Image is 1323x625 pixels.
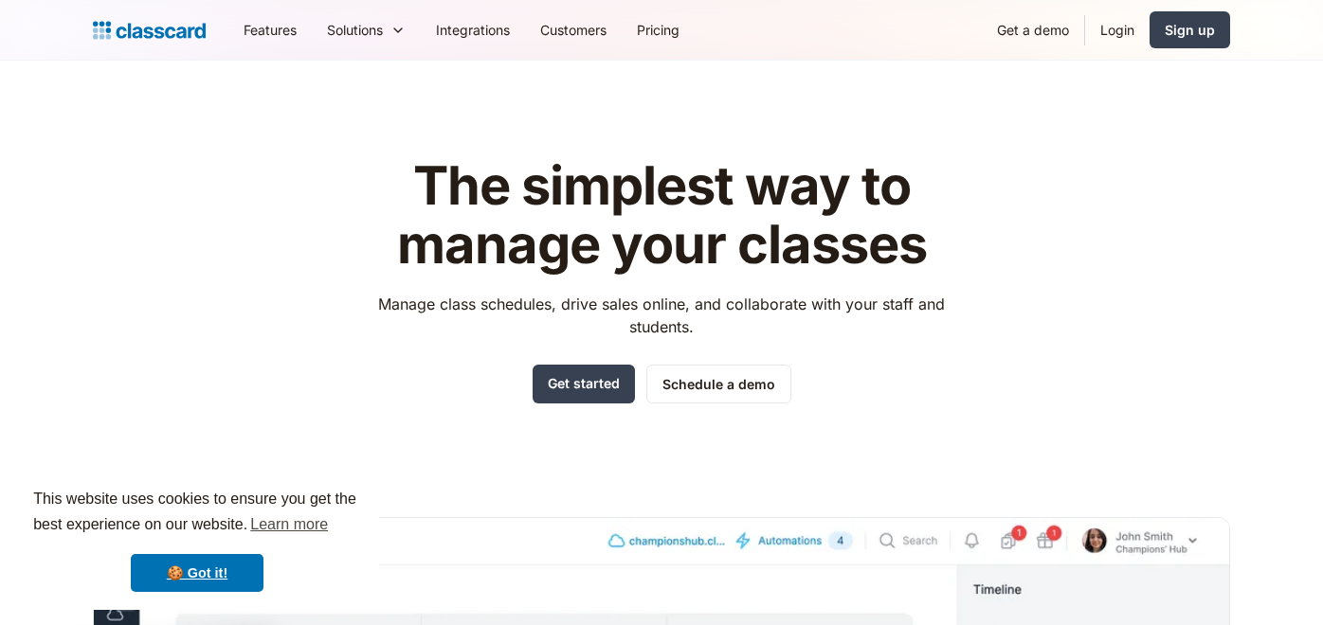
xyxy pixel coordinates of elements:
[361,157,963,274] h1: The simplest way to manage your classes
[421,9,525,51] a: Integrations
[533,365,635,403] a: Get started
[228,9,312,51] a: Features
[93,17,206,44] a: home
[1165,20,1215,40] div: Sign up
[361,293,963,338] p: Manage class schedules, drive sales online, and collaborate with your staff and students.
[646,365,791,403] a: Schedule a demo
[525,9,622,51] a: Customers
[15,470,379,610] div: cookieconsent
[33,488,361,539] span: This website uses cookies to ensure you get the best experience on our website.
[327,20,383,40] div: Solutions
[247,510,331,539] a: learn more about cookies
[1150,11,1230,48] a: Sign up
[982,9,1084,51] a: Get a demo
[312,9,421,51] div: Solutions
[622,9,695,51] a: Pricing
[131,554,263,592] a: dismiss cookie message
[1085,9,1150,51] a: Login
